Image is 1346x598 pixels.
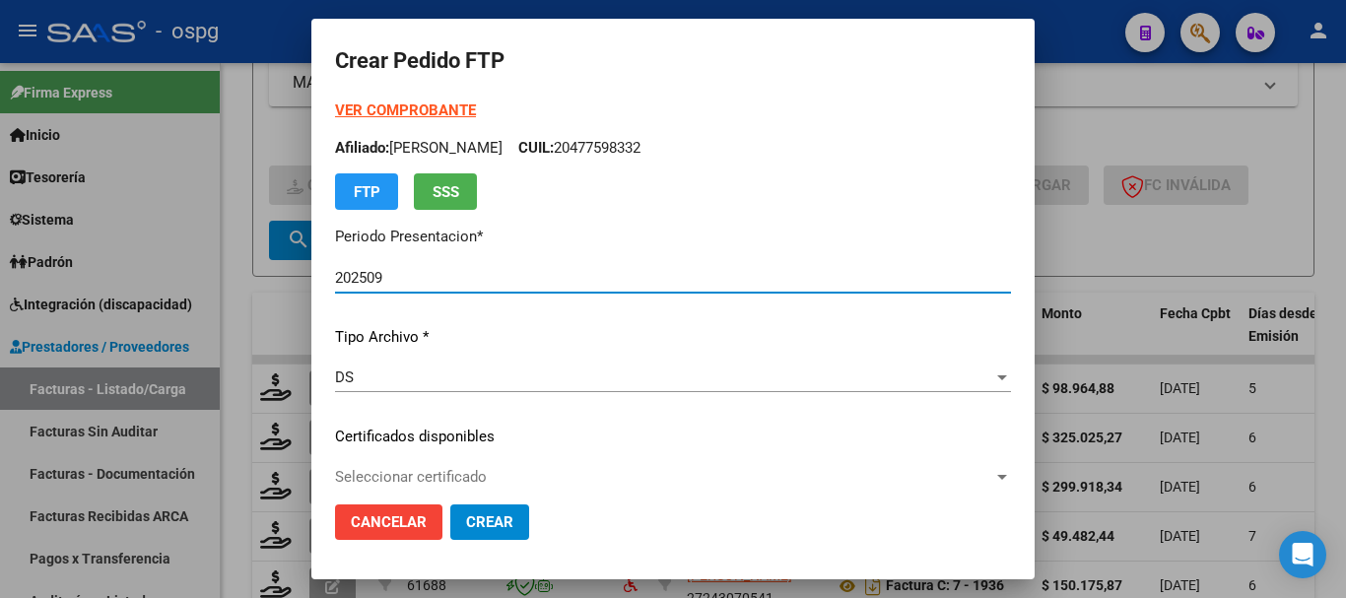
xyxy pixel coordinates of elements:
[354,183,380,201] span: FTP
[335,42,1011,80] h2: Crear Pedido FTP
[433,183,459,201] span: SSS
[466,513,513,531] span: Crear
[335,137,1011,160] p: [PERSON_NAME] 20477598332
[335,173,398,210] button: FTP
[1279,531,1326,578] div: Open Intercom Messenger
[335,504,442,540] button: Cancelar
[351,513,427,531] span: Cancelar
[335,139,389,157] span: Afiliado:
[335,368,354,386] span: DS
[335,326,1011,349] p: Tipo Archivo *
[450,504,529,540] button: Crear
[335,101,476,119] a: VER COMPROBANTE
[335,226,1011,248] p: Periodo Presentacion
[414,173,477,210] button: SSS
[518,139,554,157] span: CUIL:
[335,468,993,486] span: Seleccionar certificado
[335,426,1011,448] p: Certificados disponibles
